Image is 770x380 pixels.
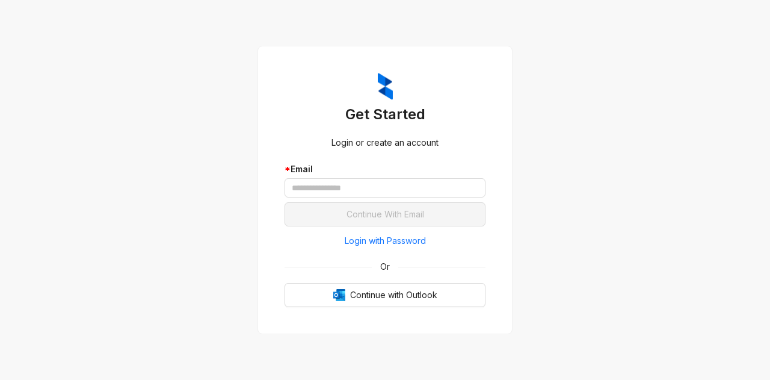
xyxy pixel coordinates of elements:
span: Continue with Outlook [350,288,437,302]
button: OutlookContinue with Outlook [285,283,485,307]
span: Login with Password [345,234,426,248]
img: Outlook [333,289,345,301]
span: Or [372,260,398,273]
button: Continue With Email [285,202,485,226]
button: Login with Password [285,231,485,251]
div: Login or create an account [285,136,485,149]
img: ZumaIcon [378,73,393,101]
div: Email [285,163,485,176]
h3: Get Started [285,105,485,124]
